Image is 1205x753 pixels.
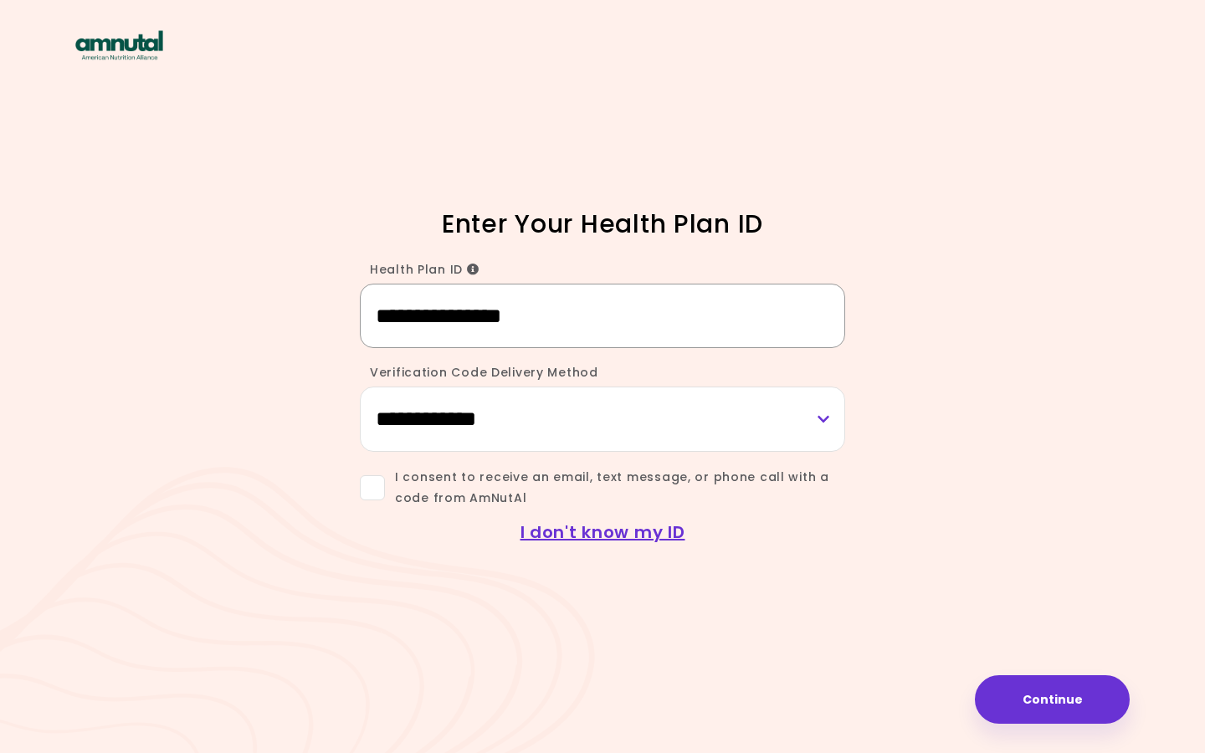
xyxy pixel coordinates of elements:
img: AmNutAl [75,30,163,59]
i: Info [467,264,479,275]
label: Verification Code Delivery Method [360,364,598,381]
button: Continue [975,675,1130,724]
span: I consent to receive an email, text message, or phone call with a code from AmNutAl [385,467,845,509]
span: Health Plan ID [370,261,479,278]
h1: Enter Your Health Plan ID [310,207,895,240]
a: I don't know my ID [520,520,685,544]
